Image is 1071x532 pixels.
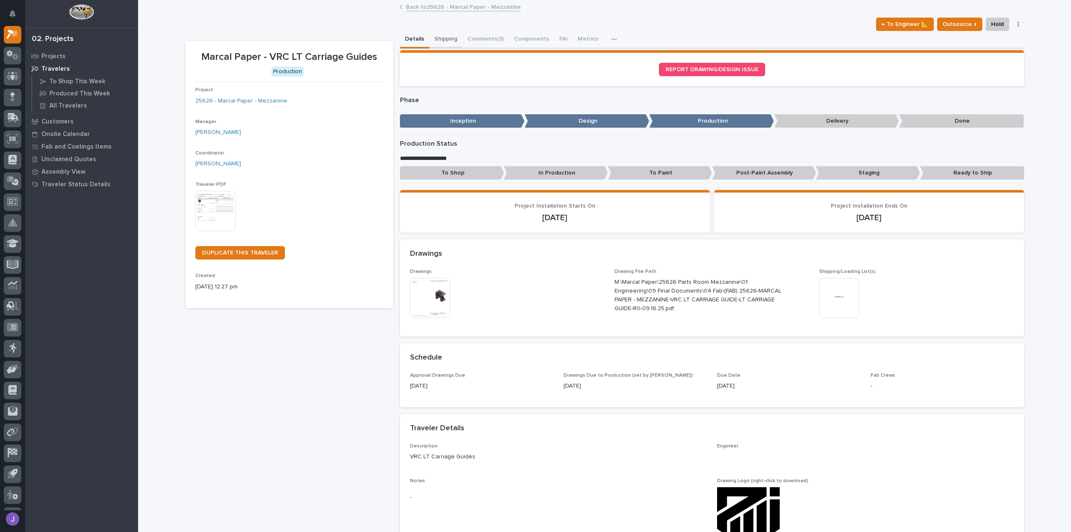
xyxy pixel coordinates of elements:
p: Delivery [774,114,899,128]
span: REPORT DRAWING/DESIGN ISSUE [666,67,758,72]
span: ← To Engineer 📐 [881,19,928,29]
a: [PERSON_NAME] [195,159,241,168]
button: Metrics [573,31,603,49]
a: REPORT DRAWING/DESIGN ISSUE [659,63,765,76]
h2: Drawings [410,249,442,259]
a: [PERSON_NAME] [195,128,241,137]
a: Projects [25,50,138,62]
h2: Schedule [410,353,442,362]
p: In Production [504,166,608,180]
p: To Paint [608,166,712,180]
span: DUPLICATE THIS TRAVELER [202,250,278,256]
a: Travelers [25,62,138,75]
button: FAI [554,31,573,49]
p: Traveler Status Details [41,181,110,188]
p: Marcal Paper - VRC LT Carriage Guides [195,51,383,63]
p: Inception [400,114,525,128]
p: Production Status [400,140,1024,148]
p: [DATE] [410,382,553,391]
button: Components [509,31,554,49]
a: Back to25626 - Marcal Paper - Mezzanine [406,2,521,11]
span: Coordinator [195,151,224,156]
span: Created [195,273,215,278]
p: To Shop [400,166,504,180]
span: Description [410,444,438,449]
a: Unclaimed Quotes [25,153,138,165]
a: All Travelers [32,100,138,111]
p: [DATE] [717,382,861,391]
span: Approval Drawings Due [410,373,465,378]
a: To Shop This Week [32,75,138,87]
a: Produced This Week [32,87,138,99]
span: Shipping/Loading List(s) [819,269,876,274]
a: Onsite Calendar [25,128,138,140]
a: DUPLICATE THIS TRAVELER [195,246,285,260]
button: Hold [986,18,1009,31]
p: Ready to Ship [920,166,1024,180]
p: - [871,382,1014,391]
a: Fab and Coatings Items [25,140,138,153]
span: Hold [991,19,1004,29]
img: Workspace Logo [69,4,94,20]
p: Done [899,114,1024,128]
div: Notifications [10,10,21,23]
p: [DATE] 12:27 pm [195,283,383,291]
button: Details [400,31,429,49]
span: Notes [410,478,425,483]
a: 25626 - Marcal Paper - Mezzanine [195,97,287,105]
p: [DATE] [564,382,707,391]
p: Staging [816,166,920,180]
p: Fab and Coatings Items [41,143,112,151]
span: Drawing Logo (right-click to download) [717,478,808,483]
p: Projects [41,53,66,60]
span: Fab Crews [871,373,895,378]
span: Due Date [717,373,740,378]
p: All Travelers [49,102,87,110]
p: [DATE] [410,213,700,223]
div: 02. Projects [32,35,74,44]
p: [DATE] [724,213,1014,223]
p: To Shop This Week [49,78,105,85]
p: Travelers [41,65,70,73]
span: Project Installation Starts On [515,203,595,209]
span: Drawings Due to Production (set by [PERSON_NAME]) [564,373,693,378]
span: Traveler PDF [195,182,226,187]
p: Phase [400,96,1024,104]
span: Drawing File Path [615,269,656,274]
p: M:\Marcal Paper\25626 Parts Room Mezzanine\01 Engineering\09 Final Documents\04 Fab\(FAB) 25626-M... [615,278,789,313]
p: Design [525,114,649,128]
p: Production [649,114,774,128]
span: Project [195,87,213,93]
span: Drawings [410,269,432,274]
span: Manager [195,119,216,124]
a: Customers [25,115,138,128]
p: Produced This Week [49,90,110,98]
button: Shipping [429,31,462,49]
button: users-avatar [4,510,21,528]
div: Production [272,67,304,77]
h2: Traveler Details [410,424,464,433]
p: - [410,493,707,502]
button: Outsource ↑ [937,18,982,31]
a: Assembly View [25,165,138,178]
button: Notifications [4,5,21,23]
span: Engineer [717,444,738,449]
p: Post-Paint Assembly [712,166,816,180]
p: Onsite Calendar [41,131,90,138]
button: Comments (3) [462,31,509,49]
p: Customers [41,118,74,126]
p: Assembly View [41,168,85,176]
a: Traveler Status Details [25,178,138,190]
p: Unclaimed Quotes [41,156,96,163]
button: ← To Engineer 📐 [876,18,934,31]
span: Outsource ↑ [943,19,977,29]
p: VRC LT Carriage Guides [410,452,707,461]
span: Project Installation Ends On [831,203,907,209]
